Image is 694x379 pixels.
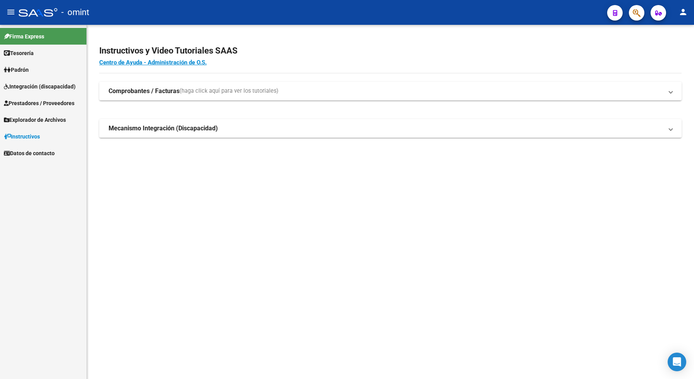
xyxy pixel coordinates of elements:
span: (haga click aquí para ver los tutoriales) [180,87,278,95]
span: Explorador de Archivos [4,116,66,124]
span: Tesorería [4,49,34,57]
span: Firma Express [4,32,44,41]
span: - omint [61,4,89,21]
mat-expansion-panel-header: Comprobantes / Facturas(haga click aquí para ver los tutoriales) [99,82,682,100]
span: Prestadores / Proveedores [4,99,74,107]
mat-icon: menu [6,7,16,17]
span: Integración (discapacidad) [4,82,76,91]
strong: Comprobantes / Facturas [109,87,180,95]
strong: Mecanismo Integración (Discapacidad) [109,124,218,133]
mat-expansion-panel-header: Mecanismo Integración (Discapacidad) [99,119,682,138]
span: Datos de contacto [4,149,55,157]
h2: Instructivos y Video Tutoriales SAAS [99,43,682,58]
a: Centro de Ayuda - Administración de O.S. [99,59,207,66]
mat-icon: person [678,7,688,17]
div: Open Intercom Messenger [668,353,686,371]
span: Instructivos [4,132,40,141]
span: Padrón [4,66,29,74]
